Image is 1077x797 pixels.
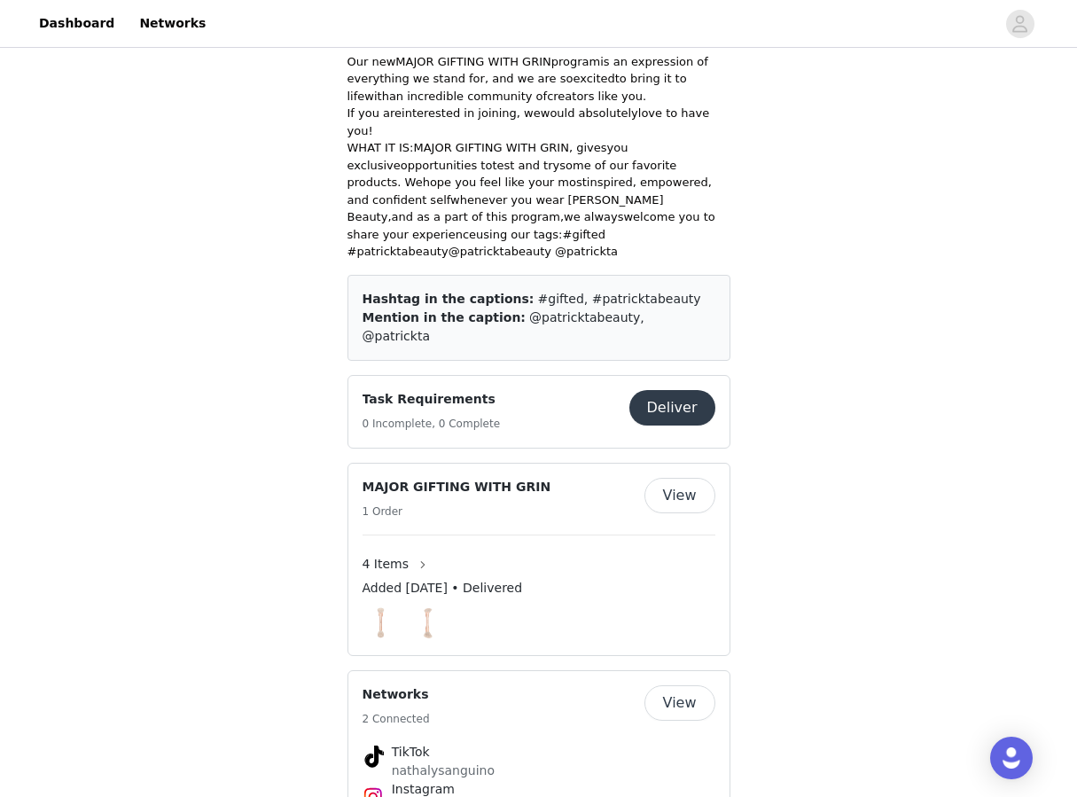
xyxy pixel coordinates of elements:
span: Our new [347,55,396,68]
button: View [644,685,715,721]
a: Networks [129,4,216,43]
span: If you are [347,106,402,120]
span: program [551,55,601,68]
button: Deliver [629,390,715,426]
span: @patricktabeauty [449,245,551,258]
span: creators like you. [547,90,646,103]
span: and [392,210,413,223]
span: we always [564,210,623,223]
span: would absolutely [541,106,638,120]
a: Dashboard [28,4,125,43]
span: exclusive [347,159,401,172]
span: love to have you [347,106,710,137]
span: # [347,245,357,258]
h4: Task Requirements [363,390,501,409]
span: @patrickta [555,245,618,258]
span: Added [DATE] • Delivered [363,579,523,598]
h4: Networks [363,685,430,704]
span: # [563,228,573,241]
span: ! [368,124,372,137]
img: MAJOR SCULPT DUAL-ENDED SCULPTING BRUSH [410,605,446,641]
span: as a part of this program [417,210,560,223]
span: an incredible community of [389,90,547,103]
span: d in joining, we [453,106,541,120]
div: avatar [1011,10,1028,38]
h5: 2 Connected [363,711,430,727]
span: , [569,141,573,154]
span: whenever you wear [PERSON_NAME] Beauty, [347,193,664,224]
div: Task Requirements [347,375,730,449]
span: MAJOR GIFTING WITH GRIN [413,141,568,154]
span: @patricktabeauty, @patrickta [363,310,644,343]
span: , [560,210,564,223]
span: gifted [572,228,605,241]
div: MAJOR GIFTING WITH GRIN [347,463,730,656]
p: nathalysanguino [392,762,686,780]
span: 4 Items [363,555,410,574]
span: with [364,90,389,103]
span: hope you feel like your most [423,176,587,189]
span: excited [573,72,614,85]
h5: 0 Incomplete, 0 Complete [363,416,501,432]
span: using our tag [476,228,552,241]
span: intereste [402,106,453,120]
span: Hashtag in the captions: [363,292,535,306]
span: s [552,228,558,241]
span: to bring it to life [347,72,687,103]
span: confident self [372,193,450,207]
span: patricktabeauty [356,245,448,258]
span: welcome you to share your ex [347,210,715,241]
h4: TikTok [392,743,686,762]
span: inspired, empowered, and [347,176,712,207]
h4: MAJOR GIFTING WITH GRIN [363,478,551,496]
img: Dual-Ended Blush Brush [363,605,399,641]
span: you [606,141,628,154]
div: Open Intercom Messenger [990,737,1033,779]
span: opportunities to [401,159,493,172]
span: WHAT IT IS: [347,141,414,154]
span: #gifted, #patricktabeauty [538,292,701,306]
span: . [397,176,401,189]
span: Mention in the caption: [363,310,526,324]
span: e [416,176,423,189]
span: : [558,228,562,241]
span: MAJOR GIFTING WITH GRIN [395,55,550,68]
span: test and try [492,159,559,172]
button: View [644,478,715,513]
h5: 1 Order [363,504,551,520]
span: perience [347,228,626,259]
span: W [405,176,416,189]
span: gives [576,141,606,154]
span: is an expression of everything we stand for, and we are so [347,55,708,86]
